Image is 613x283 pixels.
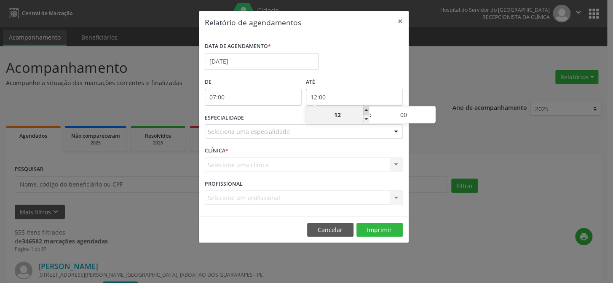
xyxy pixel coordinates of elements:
[392,11,409,32] button: Close
[205,53,319,70] input: Selecione uma data ou intervalo
[205,89,302,106] input: Selecione o horário inicial
[369,107,372,123] span: :
[307,223,353,237] button: Cancelar
[205,112,244,125] label: ESPECIALIDADE
[208,127,290,136] span: Seleciona uma especialidade
[205,76,302,89] label: De
[306,89,403,106] input: Selecione o horário final
[205,17,301,28] h5: Relatório de agendamentos
[205,177,243,190] label: PROFISSIONAL
[306,76,403,89] label: ATÉ
[205,40,271,53] label: DATA DE AGENDAMENTO
[305,107,369,123] input: Hour
[205,144,228,158] label: CLÍNICA
[372,107,435,123] input: Minute
[356,223,403,237] button: Imprimir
